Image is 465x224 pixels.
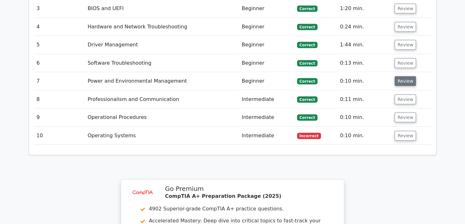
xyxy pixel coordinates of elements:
span: Incorrect [297,133,321,139]
td: Power and Environmental Management [85,72,239,90]
td: Intermediate [239,127,294,145]
td: 0:24 min. [337,18,392,36]
span: Correct [297,24,317,30]
td: Beginner [239,54,294,72]
span: Correct [297,42,317,48]
td: 0:10 min. [337,109,392,127]
button: Review [395,131,416,141]
button: Review [395,113,416,122]
td: Intermediate [239,91,294,109]
td: 7 [34,72,85,90]
span: Correct [297,115,317,121]
td: Operational Procedures [85,109,239,127]
td: 5 [34,36,85,54]
td: Software Troubleshooting [85,54,239,72]
span: Correct [297,6,317,12]
span: Correct [297,60,317,67]
span: Correct [297,97,317,103]
button: Review [395,4,416,14]
td: 0:11 min. [337,91,392,109]
td: Beginner [239,36,294,54]
td: Beginner [239,72,294,90]
td: 6 [34,54,85,72]
td: Intermediate [239,109,294,127]
td: 0:10 min. [337,72,392,90]
td: Driver Management [85,36,239,54]
td: 8 [34,91,85,109]
button: Review [395,22,416,32]
button: Review [395,40,416,50]
span: Correct [297,78,317,85]
td: 0:10 min. [337,127,392,145]
button: Review [395,76,416,86]
button: Review [395,58,416,68]
td: 4 [34,18,85,36]
td: Beginner [239,18,294,36]
td: 9 [34,109,85,127]
td: 0:13 min. [337,54,392,72]
button: Review [395,95,416,104]
td: Professionalism and Communication [85,91,239,109]
td: 1:44 min. [337,36,392,54]
td: 10 [34,127,85,145]
td: Operating Systems [85,127,239,145]
td: Hardware and Network Troubleshooting [85,18,239,36]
